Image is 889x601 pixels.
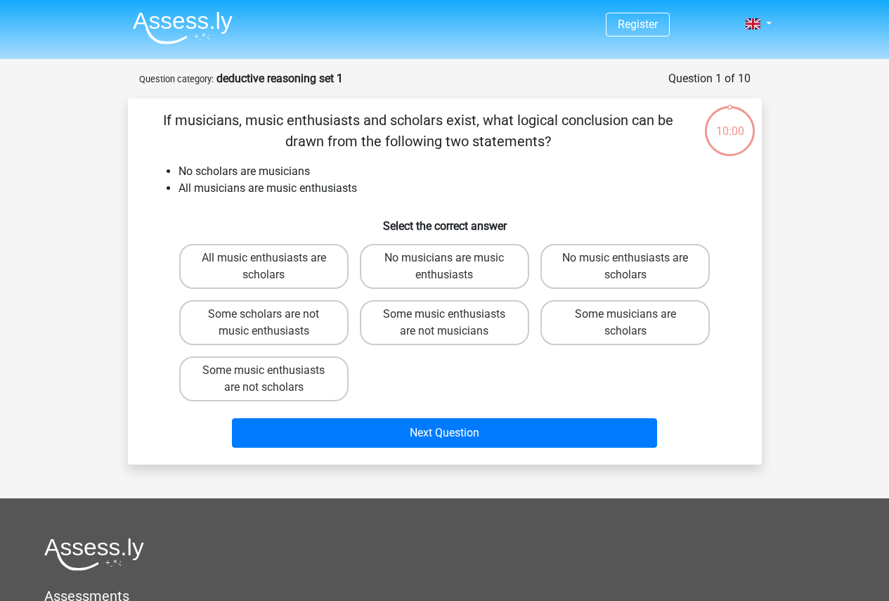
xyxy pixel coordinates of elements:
[216,72,343,85] strong: deductive reasoning set 1
[179,163,739,180] li: No scholars are musicians
[133,11,233,44] img: Assessly
[179,244,349,289] label: All music enthusiasts are scholars
[150,110,687,152] p: If musicians, music enthusiasts and scholars exist, what logical conclusion can be drawn from the...
[360,300,529,345] label: Some music enthusiasts are not musicians
[44,538,144,571] img: Assessly logo
[179,180,739,197] li: All musicians are music enthusiasts
[179,356,349,401] label: Some music enthusiasts are not scholars
[360,244,529,289] label: No musicians are music enthusiasts
[179,300,349,345] label: Some scholars are not music enthusiasts
[668,70,751,87] div: Question 1 of 10
[703,105,756,140] div: 10:00
[232,418,657,448] button: Next Question
[618,18,658,31] a: Register
[150,208,739,233] h6: Select the correct answer
[540,300,710,345] label: Some musicians are scholars
[139,74,214,84] small: Question category:
[540,244,710,289] label: No music enthusiasts are scholars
